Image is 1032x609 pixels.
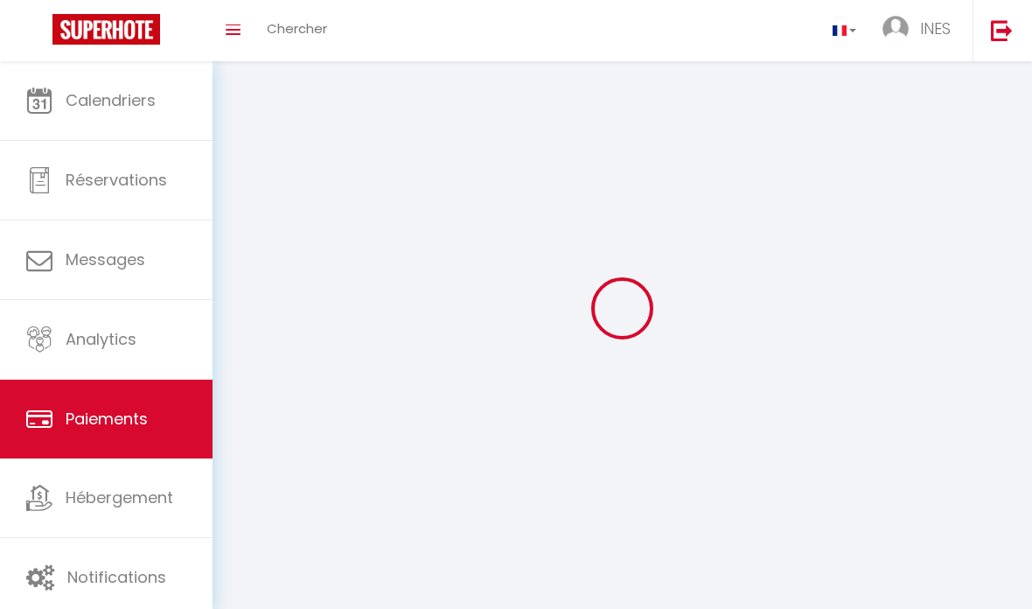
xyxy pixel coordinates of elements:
span: Chercher [267,19,327,38]
img: Super Booking [52,14,160,45]
img: ... [882,16,909,42]
span: Paiements [66,408,148,430]
span: Hébergement [66,486,173,508]
img: logout [991,19,1013,41]
span: Analytics [66,328,136,350]
span: Réservations [66,169,167,191]
span: INES [920,17,951,39]
span: Messages [66,248,145,270]
span: Notifications [67,566,166,588]
span: Calendriers [66,89,156,111]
